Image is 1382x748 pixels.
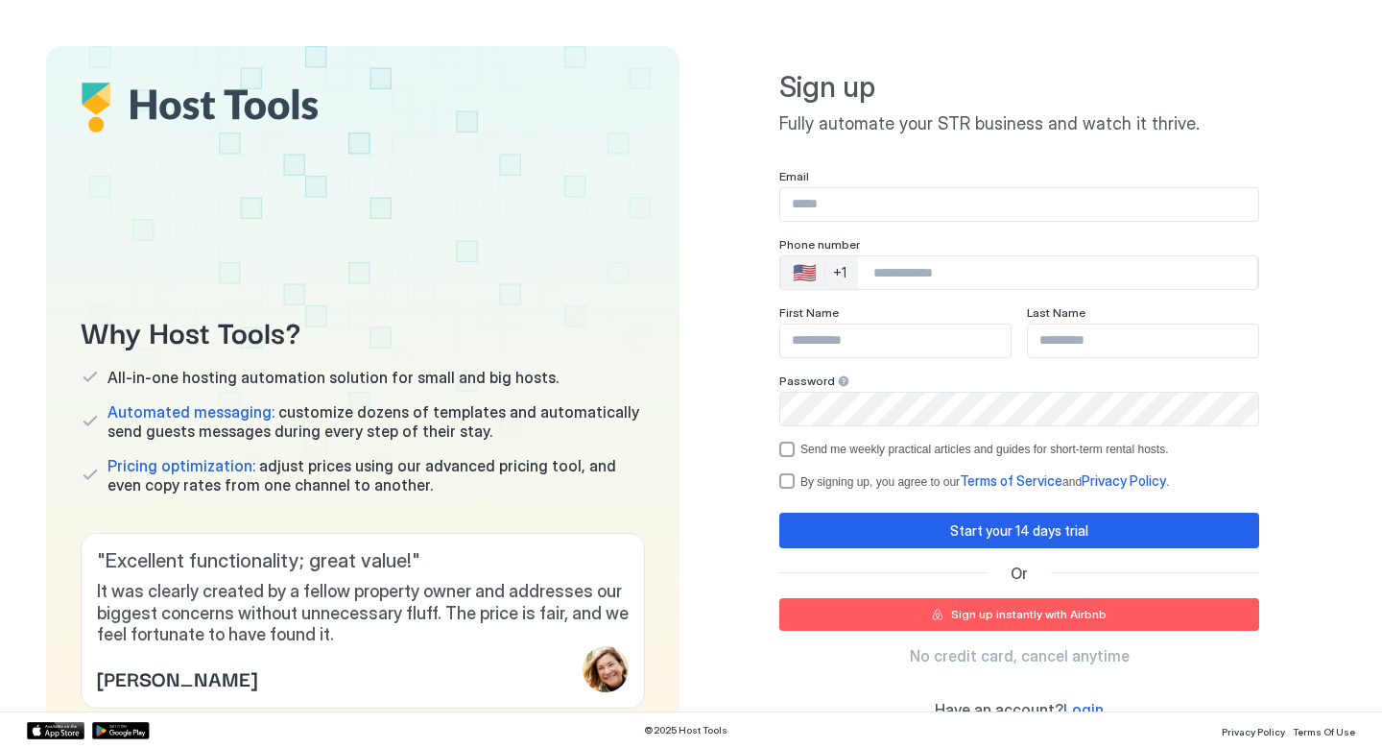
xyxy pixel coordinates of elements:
[779,513,1259,548] button: Start your 14 days trial
[780,325,1011,357] input: Input Field
[81,309,645,352] span: Why Host Tools?
[583,646,629,692] div: profile
[800,443,1169,456] div: Send me weekly practical articles and guides for short-term rental hosts.
[1011,564,1028,583] span: Or
[960,474,1062,489] a: Terms of Service
[950,520,1088,541] div: Start your 14 days trial
[793,261,817,284] div: 🇺🇸
[97,664,257,692] span: [PERSON_NAME]
[107,402,645,441] span: customize dozens of templates and automatically send guests messages during every step of their s...
[935,700,1063,719] span: Have an account?
[97,549,629,573] span: " Excellent functionality; great value! "
[1293,720,1355,740] a: Terms Of Use
[779,69,1259,106] span: Sign up
[780,188,1258,221] input: Input Field
[1028,325,1258,357] input: Input Field
[1222,720,1285,740] a: Privacy Policy
[107,456,645,495] span: adjust prices using our advanced pricing tool, and even copy rates from one channel to another.
[780,393,1258,425] input: Input Field
[910,646,1130,665] span: No credit card, cancel anytime
[951,606,1107,623] div: Sign up instantly with Airbnb
[107,456,255,475] span: Pricing optimization:
[960,472,1062,489] span: Terms of Service
[27,722,84,739] a: App Store
[1222,726,1285,737] span: Privacy Policy
[779,113,1259,135] span: Fully automate your STR business and watch it thrive.
[779,305,839,320] span: First Name
[107,402,274,422] span: Automated messaging:
[833,264,846,281] div: +1
[107,368,559,387] span: All-in-one hosting automation solution for small and big hosts.
[779,442,1259,457] div: optOut
[1293,726,1355,737] span: Terms Of Use
[1082,474,1166,489] a: Privacy Policy
[644,724,727,736] span: © 2025 Host Tools
[1063,700,1104,719] span: Login
[92,722,150,739] a: Google Play Store
[1027,305,1085,320] span: Last Name
[779,598,1259,631] button: Sign up instantly with Airbnb
[1063,700,1104,720] a: Login
[779,374,835,388] span: Password
[779,237,860,252] span: Phone number
[779,472,1259,490] div: termsPrivacy
[779,169,809,183] span: Email
[97,581,629,646] span: It was clearly created by a fellow property owner and addresses our biggest concerns without unne...
[858,255,1257,290] input: Phone Number input
[800,472,1169,490] div: By signing up, you agree to our and .
[781,256,858,289] div: Countries button
[1082,472,1166,489] span: Privacy Policy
